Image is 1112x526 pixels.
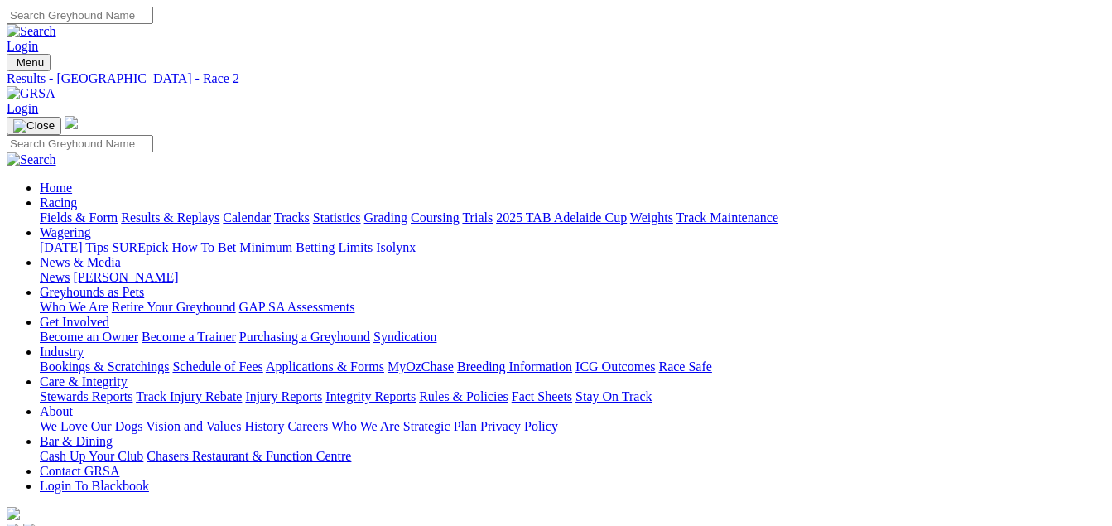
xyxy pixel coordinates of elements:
[40,434,113,448] a: Bar & Dining
[575,389,652,403] a: Stay On Track
[7,39,38,53] a: Login
[17,56,44,69] span: Menu
[40,255,121,269] a: News & Media
[287,419,328,433] a: Careers
[121,210,219,224] a: Results & Replays
[457,360,572,374] a: Breeding Information
[658,360,711,374] a: Race Safe
[40,270,70,284] a: News
[496,210,627,224] a: 2025 TAB Adelaide Cup
[40,210,118,224] a: Fields & Form
[40,300,1105,315] div: Greyhounds as Pets
[462,210,493,224] a: Trials
[40,330,138,344] a: Become an Owner
[40,404,73,418] a: About
[40,300,108,314] a: Who We Are
[40,181,72,195] a: Home
[266,360,384,374] a: Applications & Forms
[146,419,241,433] a: Vision and Values
[40,270,1105,285] div: News & Media
[172,240,237,254] a: How To Bet
[630,210,673,224] a: Weights
[274,210,310,224] a: Tracks
[112,240,168,254] a: SUREpick
[419,389,508,403] a: Rules & Policies
[136,389,242,403] a: Track Injury Rebate
[112,300,236,314] a: Retire Your Greyhound
[325,389,416,403] a: Integrity Reports
[7,507,20,520] img: logo-grsa-white.png
[244,419,284,433] a: History
[223,210,271,224] a: Calendar
[480,419,558,433] a: Privacy Policy
[7,101,38,115] a: Login
[7,117,61,135] button: Toggle navigation
[73,270,178,284] a: [PERSON_NAME]
[676,210,778,224] a: Track Maintenance
[40,330,1105,345] div: Get Involved
[7,24,56,39] img: Search
[40,419,1105,434] div: About
[65,116,78,129] img: logo-grsa-white.png
[7,7,153,24] input: Search
[40,479,149,493] a: Login To Blackbook
[40,374,128,388] a: Care & Integrity
[40,210,1105,225] div: Racing
[40,240,108,254] a: [DATE] Tips
[7,71,1105,86] a: Results - [GEOGRAPHIC_DATA] - Race 2
[172,360,262,374] a: Schedule of Fees
[40,315,109,329] a: Get Involved
[376,240,416,254] a: Isolynx
[403,419,477,433] a: Strategic Plan
[313,210,361,224] a: Statistics
[40,464,119,478] a: Contact GRSA
[40,389,132,403] a: Stewards Reports
[7,135,153,152] input: Search
[7,54,51,71] button: Toggle navigation
[411,210,460,224] a: Coursing
[40,345,84,359] a: Industry
[40,360,1105,374] div: Industry
[142,330,236,344] a: Become a Trainer
[40,285,144,299] a: Greyhounds as Pets
[40,449,143,463] a: Cash Up Your Club
[7,86,55,101] img: GRSA
[239,330,370,344] a: Purchasing a Greyhound
[239,240,373,254] a: Minimum Betting Limits
[40,389,1105,404] div: Care & Integrity
[239,300,355,314] a: GAP SA Assessments
[512,389,572,403] a: Fact Sheets
[331,419,400,433] a: Who We Are
[147,449,351,463] a: Chasers Restaurant & Function Centre
[575,360,655,374] a: ICG Outcomes
[373,330,436,344] a: Syndication
[245,389,322,403] a: Injury Reports
[7,152,56,167] img: Search
[40,419,142,433] a: We Love Our Dogs
[40,240,1105,255] div: Wagering
[364,210,407,224] a: Grading
[40,195,77,210] a: Racing
[40,360,169,374] a: Bookings & Scratchings
[40,449,1105,464] div: Bar & Dining
[13,119,55,133] img: Close
[388,360,454,374] a: MyOzChase
[40,225,91,239] a: Wagering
